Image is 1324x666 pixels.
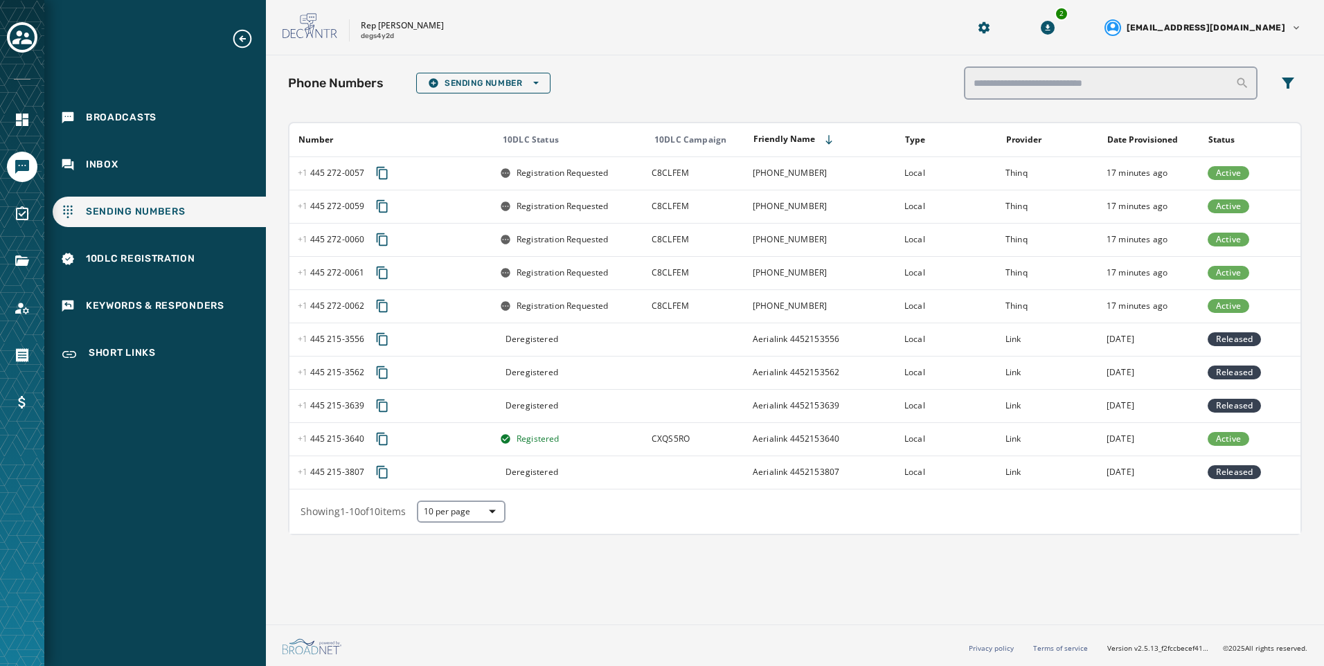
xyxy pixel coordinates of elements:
button: Copy phone number to clipboard [370,260,395,285]
td: [PHONE_NUMBER] [744,190,896,223]
td: Thinq [997,289,1098,323]
button: Expand sub nav menu [231,28,265,50]
span: Active [1216,433,1241,444]
span: 445 215 - 3640 [298,433,364,444]
button: Copy phone number to clipboard [370,426,395,451]
span: +1 [298,366,310,378]
td: Link [997,422,1098,456]
span: +1 [298,233,310,245]
span: Rep Craig Staats with the Pennsylvania House of Representatives Republican Caucus will use this c... [652,300,689,312]
span: Released [1216,367,1253,378]
a: Navigate to Home [7,105,37,135]
p: Rep [PERSON_NAME] [361,20,444,31]
td: [PHONE_NUMBER] [744,156,896,190]
span: Sending Numbers [86,205,186,219]
span: Rep Craig Staats with the Pennsylvania House of Representatives Republican Caucus will use this c... [652,167,689,179]
a: Navigate to Billing [7,387,37,417]
td: Local [896,456,997,489]
span: Released [1216,467,1253,478]
a: Navigate to Messaging [7,152,37,182]
a: Navigate to Files [7,246,37,276]
span: 445 272 - 0060 [298,234,364,245]
h2: Phone Numbers [288,73,384,93]
td: Link [997,389,1098,422]
td: [DATE] [1098,356,1199,389]
td: Thinq [997,223,1098,256]
button: Toggle account select drawer [7,22,37,53]
td: 17 minutes ago [1098,289,1199,323]
span: Registration Requested [517,267,609,278]
span: Released [1216,334,1253,345]
a: Terms of service [1033,643,1088,653]
a: Navigate to Account [7,293,37,323]
span: © 2025 All rights reserved. [1223,643,1307,653]
td: Local [896,190,997,223]
td: [DATE] [1098,323,1199,356]
span: Active [1216,267,1241,278]
span: Active [1216,168,1241,179]
span: Deregistered [506,467,558,478]
td: 17 minutes ago [1098,190,1199,223]
span: Deregistered [506,400,558,411]
span: Active [1216,201,1241,212]
span: Deregistered [506,367,558,378]
span: +1 [298,399,310,411]
td: Local [896,256,997,289]
p: degs4y2d [361,31,394,42]
span: Active [1216,300,1241,312]
button: Copy phone number to clipboard [370,360,395,385]
td: 17 minutes ago [1098,256,1199,289]
button: Copy phone number to clipboard [370,393,395,418]
span: 10DLC Registration [86,252,195,266]
button: Copy phone number to clipboard [370,194,395,219]
td: Local [896,356,997,389]
div: 10DLC Campaign [654,134,744,145]
td: Thinq [997,256,1098,289]
button: Copy phone number to clipboard [370,460,395,485]
button: Sort by [object Object] [748,128,840,151]
button: Copy phone number to clipboard [370,327,395,352]
button: Copy phone number to clipboard [370,161,395,186]
span: 445 272 - 0059 [298,201,364,212]
button: Download Menu [1035,15,1060,40]
span: v2.5.13_f2fccbecef41a56588405520c543f5f958952a99 [1134,643,1212,654]
span: Showing 1 - 10 of 10 items [301,505,406,518]
span: Rep Craig Staats with the Pennsylvania House of Representatives Republican Caucus will use this c... [652,267,689,278]
button: Filters menu [1274,69,1302,97]
span: Rep Craig Staats with the Pennsylvania House of Representatives Republican Caucus will use this c... [652,200,689,212]
td: Link [997,456,1098,489]
span: Broadcasts [86,111,156,125]
span: 445 215 - 3807 [298,467,364,478]
span: +1 [298,267,310,278]
span: [EMAIL_ADDRESS][DOMAIN_NAME] [1127,22,1285,33]
div: 10DLC Status [503,134,643,145]
button: Sort by [object Object] [293,129,339,151]
span: Registered [517,433,560,444]
span: +1 [298,433,310,444]
td: Aerialink 4452153807 [744,456,896,489]
span: 445 272 - 0057 [298,168,364,179]
td: [PHONE_NUMBER] [744,256,896,289]
td: Local [896,323,997,356]
button: Manage global settings [972,15,996,40]
span: 445 272 - 0061 [298,267,364,278]
td: Link [997,356,1098,389]
span: 445 215 - 3639 [298,400,364,411]
td: 17 minutes ago [1098,223,1199,256]
a: Navigate to Keywords & Responders [53,291,266,321]
button: Sort by [object Object] [900,129,931,151]
td: 17 minutes ago [1098,156,1199,190]
span: Active [1216,234,1241,245]
span: Registration Requested [517,201,609,212]
button: Sort by [object Object] [1001,129,1047,151]
a: Navigate to Surveys [7,199,37,229]
a: Navigate to Orders [7,340,37,370]
a: Privacy policy [969,643,1014,653]
span: Version [1107,643,1212,654]
span: Sending Number [428,78,539,89]
span: 10 per page [424,506,499,517]
td: Thinq [997,156,1098,190]
a: Navigate to Broadcasts [53,102,266,133]
td: Aerialink 4452153640 [744,422,896,456]
span: Rep Craig Staats will use this campaign to provide information on outreach events, road closures,... [652,433,690,444]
